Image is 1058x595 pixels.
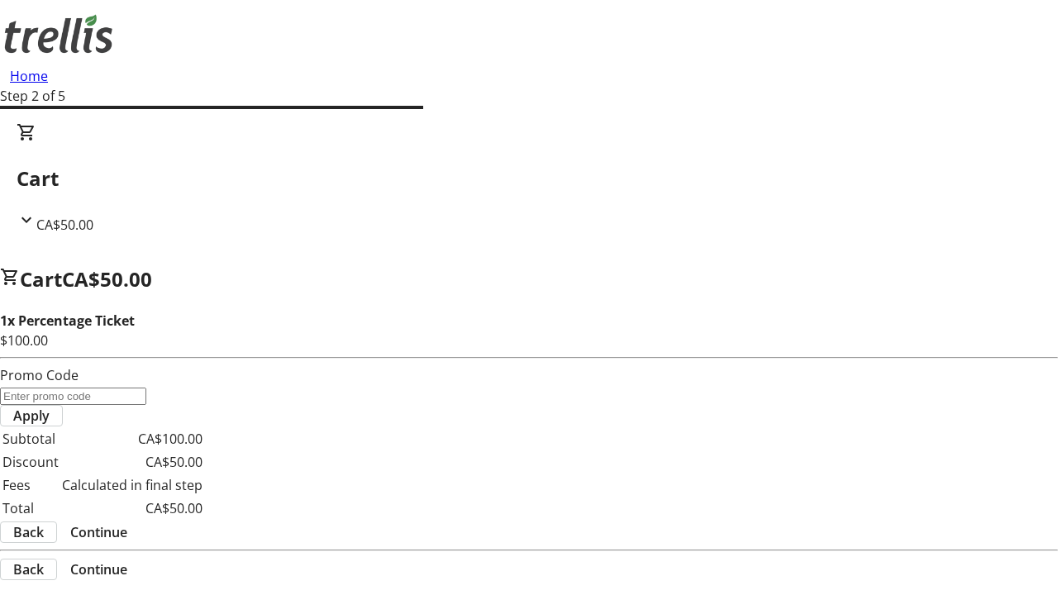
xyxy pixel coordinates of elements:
td: CA$50.00 [61,497,203,519]
button: Continue [57,559,141,579]
span: Apply [13,406,50,426]
td: Discount [2,451,60,473]
span: Back [13,559,44,579]
td: Subtotal [2,428,60,450]
span: Back [13,522,44,542]
td: CA$100.00 [61,428,203,450]
td: Total [2,497,60,519]
td: CA$50.00 [61,451,203,473]
span: Continue [70,522,127,542]
span: CA$50.00 [62,265,152,293]
button: Continue [57,522,141,542]
span: Cart [20,265,62,293]
td: Fees [2,474,60,496]
td: Calculated in final step [61,474,203,496]
div: CartCA$50.00 [17,122,1041,235]
span: CA$50.00 [36,216,93,234]
span: Continue [70,559,127,579]
h2: Cart [17,164,1041,193]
